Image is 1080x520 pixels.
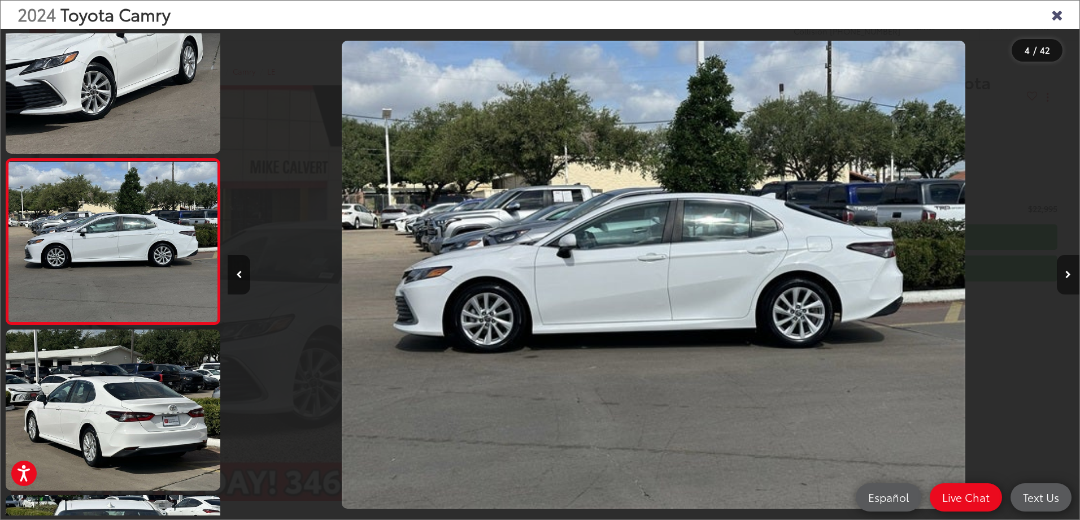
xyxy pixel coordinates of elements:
[930,483,1002,512] a: Live Chat
[1051,7,1062,21] i: Close gallery
[342,41,965,509] img: 2024 Toyota Camry LE
[863,490,914,504] span: Español
[6,162,219,322] img: 2024 Toyota Camry LE
[228,255,250,294] button: Previous image
[856,483,921,512] a: Español
[1017,490,1065,504] span: Text Us
[3,328,223,492] img: 2024 Toyota Camry LE
[1025,44,1030,56] span: 4
[1057,255,1079,294] button: Next image
[228,41,1079,509] div: 2024 Toyota Camry LE 3
[1040,44,1050,56] span: 42
[937,490,995,504] span: Live Chat
[60,2,171,26] span: Toyota Camry
[1032,46,1038,54] span: /
[18,2,56,26] span: 2024
[1011,483,1072,512] a: Text Us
